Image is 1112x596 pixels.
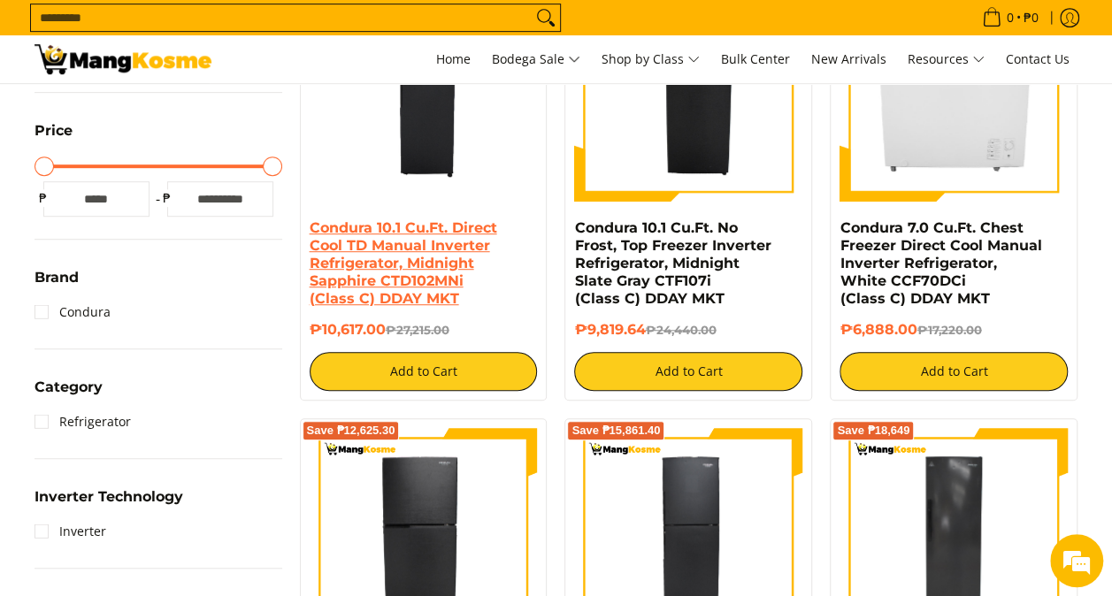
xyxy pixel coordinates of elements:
[899,35,993,83] a: Resources
[1021,11,1041,24] span: ₱0
[310,352,538,391] button: Add to Cart
[721,50,790,67] span: Bulk Center
[840,219,1041,307] a: Condura 7.0 Cu.Ft. Chest Freezer Direct Cool Manual Inverter Refrigerator, White CCF70DCi (Class ...
[35,380,103,394] span: Category
[574,219,771,307] a: Condura 10.1 Cu.Ft. No Frost, Top Freezer Inverter Refrigerator, Midnight Slate Gray CTF107i (Cla...
[492,49,580,71] span: Bodega Sale
[35,271,79,285] span: Brand
[1006,50,1070,67] span: Contact Us
[310,219,497,307] a: Condura 10.1 Cu.Ft. Direct Cool TD Manual Inverter Refrigerator, Midnight Sapphire CTD102MNi (Cla...
[483,35,589,83] a: Bodega Sale
[532,4,560,31] button: Search
[158,189,176,207] span: ₱
[35,380,103,408] summary: Open
[840,321,1068,339] h6: ₱6,888.00
[35,271,79,298] summary: Open
[310,321,538,339] h6: ₱10,617.00
[571,425,660,436] span: Save ₱15,861.40
[229,35,1078,83] nav: Main Menu
[35,298,111,326] a: Condura
[811,50,886,67] span: New Arrivals
[712,35,799,83] a: Bulk Center
[35,124,73,151] summary: Open
[35,490,183,517] summary: Open
[35,189,52,207] span: ₱
[916,323,981,337] del: ₱17,220.00
[35,490,183,504] span: Inverter Technology
[436,50,471,67] span: Home
[35,124,73,138] span: Price
[307,425,395,436] span: Save ₱12,625.30
[645,323,716,337] del: ₱24,440.00
[602,49,700,71] span: Shop by Class
[35,44,211,74] img: Class C Home &amp; Business Appliances: Up to 70% Off l Mang Kosme
[840,352,1068,391] button: Add to Cart
[386,323,449,337] del: ₱27,215.00
[35,408,131,436] a: Refrigerator
[35,517,106,546] a: Inverter
[574,321,802,339] h6: ₱9,819.64
[837,425,909,436] span: Save ₱18,649
[427,35,479,83] a: Home
[802,35,895,83] a: New Arrivals
[574,352,802,391] button: Add to Cart
[908,49,985,71] span: Resources
[997,35,1078,83] a: Contact Us
[1004,11,1016,24] span: 0
[593,35,709,83] a: Shop by Class
[977,8,1044,27] span: •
